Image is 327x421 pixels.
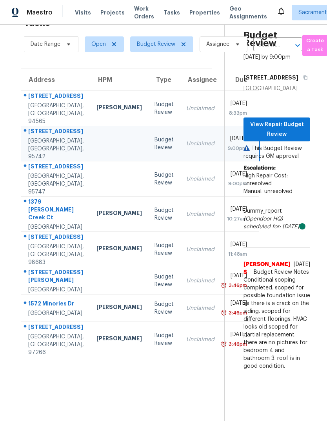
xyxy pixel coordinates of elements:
[243,276,310,370] span: Conditional scoping completed. scoped for possible foundation issue as there is a crack on the si...
[28,127,84,137] div: [STREET_ADDRESS]
[91,40,106,48] span: Open
[243,216,283,222] i: (Opendoor HQ)
[96,303,142,313] div: [PERSON_NAME]
[28,198,84,223] div: 1379 [PERSON_NAME] Creek Ct
[154,101,174,116] div: Budget Review
[28,102,84,125] div: [GEOGRAPHIC_DATA], [GEOGRAPHIC_DATA], 94565
[243,31,310,47] h2: Budget Review
[28,268,84,286] div: [STREET_ADDRESS][PERSON_NAME]
[243,53,291,61] div: [DATE] by 9:00pm
[163,10,180,15] span: Tasks
[90,69,148,91] th: HPM
[137,40,175,48] span: Budget Review
[221,340,227,348] img: Overdue Alarm Icon
[28,233,84,243] div: [STREET_ADDRESS]
[186,210,214,218] div: Unclaimed
[243,224,299,229] i: scheduled for: [DATE]
[31,40,60,48] span: Date Range
[186,336,214,343] div: Unclaimed
[154,300,174,316] div: Budget Review
[243,189,292,194] span: Manual: unresolved
[243,260,291,276] span: [PERSON_NAME] S
[154,171,174,187] div: Budget Review
[28,172,84,196] div: [GEOGRAPHIC_DATA], [GEOGRAPHIC_DATA], 95747
[28,223,84,231] div: [GEOGRAPHIC_DATA]
[243,145,310,160] p: This Budget Review requires GM approval
[28,163,84,172] div: [STREET_ADDRESS]
[186,140,214,148] div: Unclaimed
[27,9,53,16] span: Maestro
[28,309,84,317] div: [GEOGRAPHIC_DATA]
[229,5,267,20] span: Geo Assignments
[28,92,84,102] div: [STREET_ADDRESS]
[186,304,214,312] div: Unclaimed
[154,136,174,152] div: Budget Review
[249,268,314,276] span: Budget Review Notes
[243,117,310,141] button: View Repair Budget Review
[243,173,288,186] span: High Repair Cost: unresolved
[28,137,84,161] div: [GEOGRAPHIC_DATA], [GEOGRAPHIC_DATA], 95742
[186,277,214,285] div: Unclaimed
[298,70,309,85] button: Copy Address
[96,209,142,219] div: [PERSON_NAME]
[24,19,50,27] h2: Tasks
[186,175,214,183] div: Unclaimed
[243,165,276,171] b: Escalations:
[294,262,310,275] span: [DATE] 7:36
[28,286,84,294] div: [GEOGRAPHIC_DATA]
[243,207,310,231] div: Dummy_report
[28,323,84,333] div: [STREET_ADDRESS]
[100,9,125,16] span: Projects
[186,246,214,253] div: Unclaimed
[154,273,174,289] div: Budget Review
[148,69,180,91] th: Type
[96,244,142,254] div: [PERSON_NAME]
[134,5,154,20] span: Work Orders
[28,300,84,309] div: 1572 Minories Dr
[221,69,259,91] th: Due
[154,206,174,222] div: Budget Review
[250,120,304,139] span: View Repair Budget Review
[154,242,174,257] div: Budget Review
[28,243,84,266] div: [GEOGRAPHIC_DATA], [GEOGRAPHIC_DATA], 98683
[243,74,298,81] h5: [STREET_ADDRESS]
[28,333,84,356] div: [GEOGRAPHIC_DATA], [GEOGRAPHIC_DATA], 97266
[206,40,229,48] span: Assignee
[154,332,174,347] div: Budget Review
[186,105,214,112] div: Unclaimed
[253,39,280,51] input: Search by address
[21,69,90,91] th: Address
[189,9,220,16] span: Properties
[221,309,227,317] img: Overdue Alarm Icon
[180,69,221,91] th: Assignee
[306,36,323,54] span: Create a Task
[96,334,142,344] div: [PERSON_NAME]
[96,103,142,113] div: [PERSON_NAME]
[221,282,227,289] img: Overdue Alarm Icon
[243,85,310,92] div: [GEOGRAPHIC_DATA]
[75,9,91,16] span: Visits
[292,40,303,51] button: Open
